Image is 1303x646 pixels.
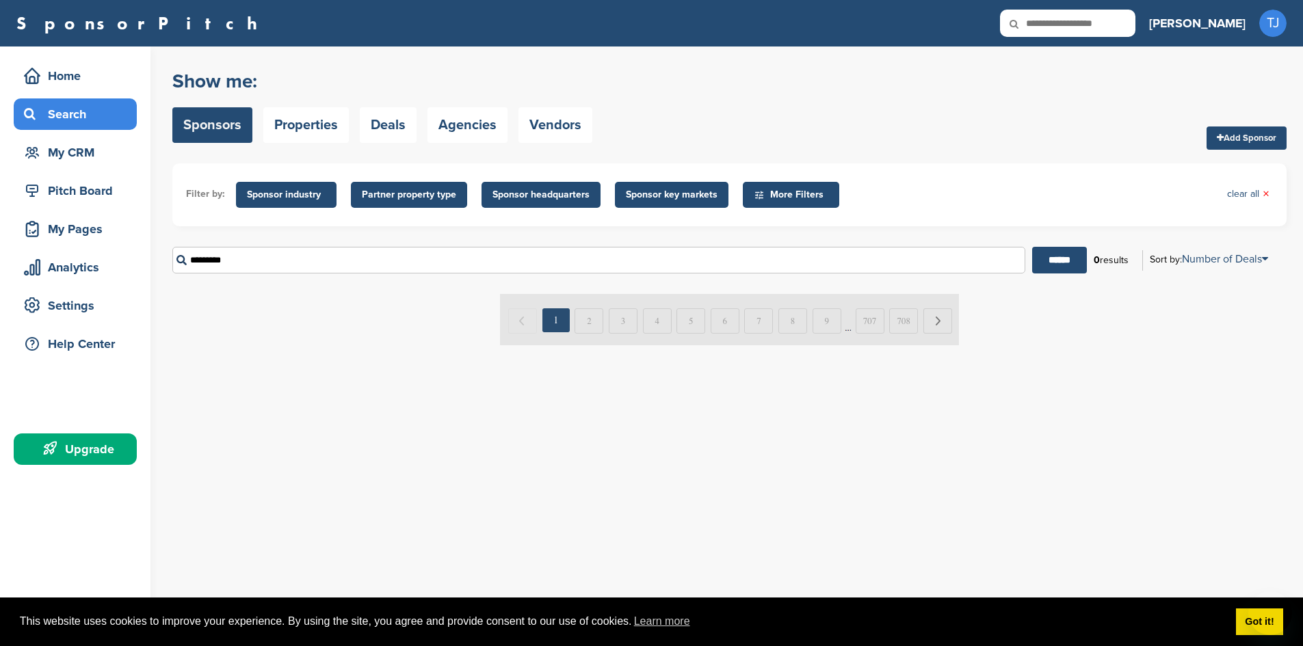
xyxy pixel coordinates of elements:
[1248,591,1292,635] iframe: Button to launch messaging window
[21,64,137,88] div: Home
[21,332,137,356] div: Help Center
[247,187,326,202] span: Sponsor industry
[518,107,592,143] a: Vendors
[21,178,137,203] div: Pitch Board
[1182,252,1268,266] a: Number of Deals
[626,187,718,202] span: Sponsor key markets
[21,437,137,461] div: Upgrade
[172,69,592,94] h2: Show me:
[16,14,266,32] a: SponsorPitch
[14,175,137,206] a: Pitch Board
[360,107,417,143] a: Deals
[1207,126,1287,150] a: Add Sponsor
[632,611,692,632] a: learn more about cookies
[21,140,137,165] div: My CRM
[263,107,349,143] a: Properties
[1263,187,1269,202] span: ×
[14,433,137,465] a: Upgrade
[1236,608,1283,636] a: dismiss cookie message
[1150,254,1268,265] div: Sort by:
[14,328,137,360] a: Help Center
[20,611,1225,632] span: This website uses cookies to improve your experience. By using the site, you agree and provide co...
[1227,187,1269,202] a: clear all×
[1094,254,1100,266] b: 0
[492,187,590,202] span: Sponsor headquarters
[14,290,137,321] a: Settings
[1149,8,1246,38] a: [PERSON_NAME]
[21,217,137,241] div: My Pages
[14,137,137,168] a: My CRM
[1259,10,1287,37] span: TJ
[14,213,137,245] a: My Pages
[754,187,832,202] span: More Filters
[21,293,137,318] div: Settings
[14,98,137,130] a: Search
[172,107,252,143] a: Sponsors
[1087,249,1135,272] div: results
[21,102,137,126] div: Search
[14,252,137,283] a: Analytics
[500,294,959,345] img: Paginate
[427,107,508,143] a: Agencies
[1149,14,1246,33] h3: [PERSON_NAME]
[14,60,137,92] a: Home
[186,187,225,202] li: Filter by:
[362,187,456,202] span: Partner property type
[21,255,137,280] div: Analytics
